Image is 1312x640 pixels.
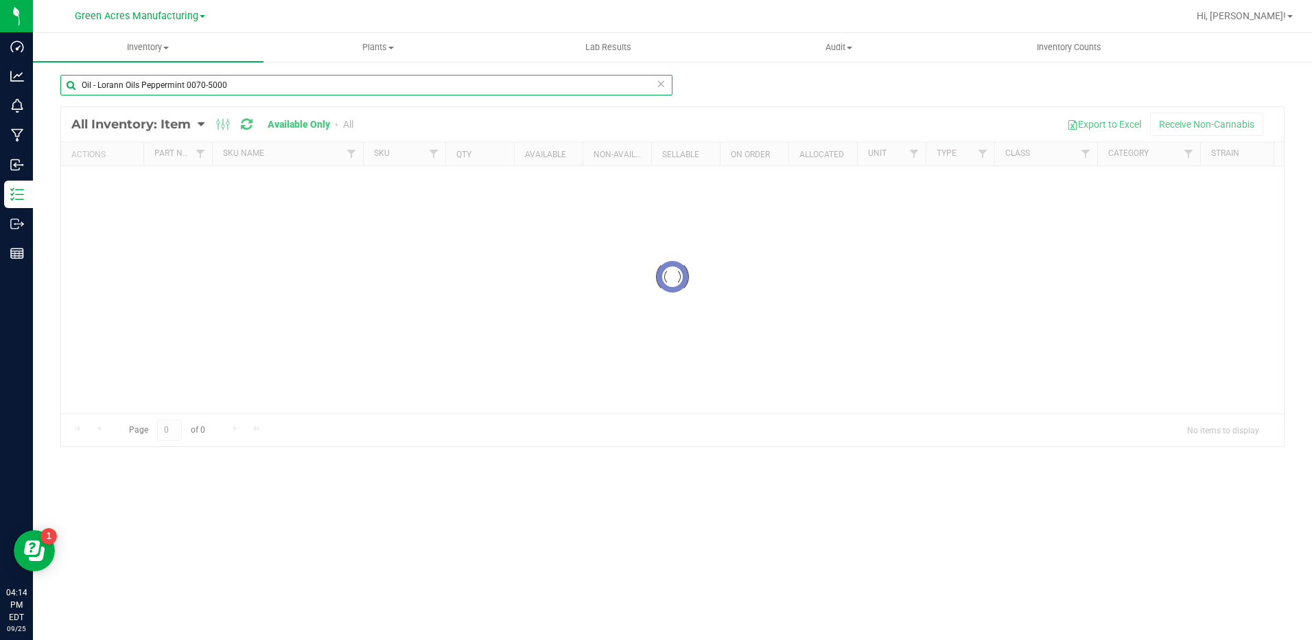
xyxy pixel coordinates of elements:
a: Inventory Counts [954,33,1184,62]
a: Inventory [33,33,263,62]
a: Lab Results [493,33,724,62]
inline-svg: Analytics [10,69,24,83]
inline-svg: Outbound [10,217,24,231]
inline-svg: Reports [10,247,24,260]
span: Plants [264,41,493,54]
span: Green Acres Manufacturing [75,10,198,22]
a: Audit [724,33,954,62]
a: Plants [263,33,494,62]
inline-svg: Dashboard [10,40,24,54]
inline-svg: Monitoring [10,99,24,113]
inline-svg: Manufacturing [10,128,24,142]
span: Inventory Counts [1018,41,1120,54]
span: Inventory [33,41,263,54]
span: Hi, [PERSON_NAME]! [1197,10,1286,21]
p: 04:14 PM EDT [6,586,27,624]
span: Clear [656,75,666,93]
iframe: Resource center [14,530,55,571]
iframe: Resource center unread badge [40,528,57,545]
input: Search Item Name, Retail Display Name, SKU, Part Number... [60,75,672,95]
span: Lab Results [567,41,650,54]
span: Audit [725,41,954,54]
inline-svg: Inventory [10,187,24,201]
p: 09/25 [6,624,27,634]
inline-svg: Inbound [10,158,24,172]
